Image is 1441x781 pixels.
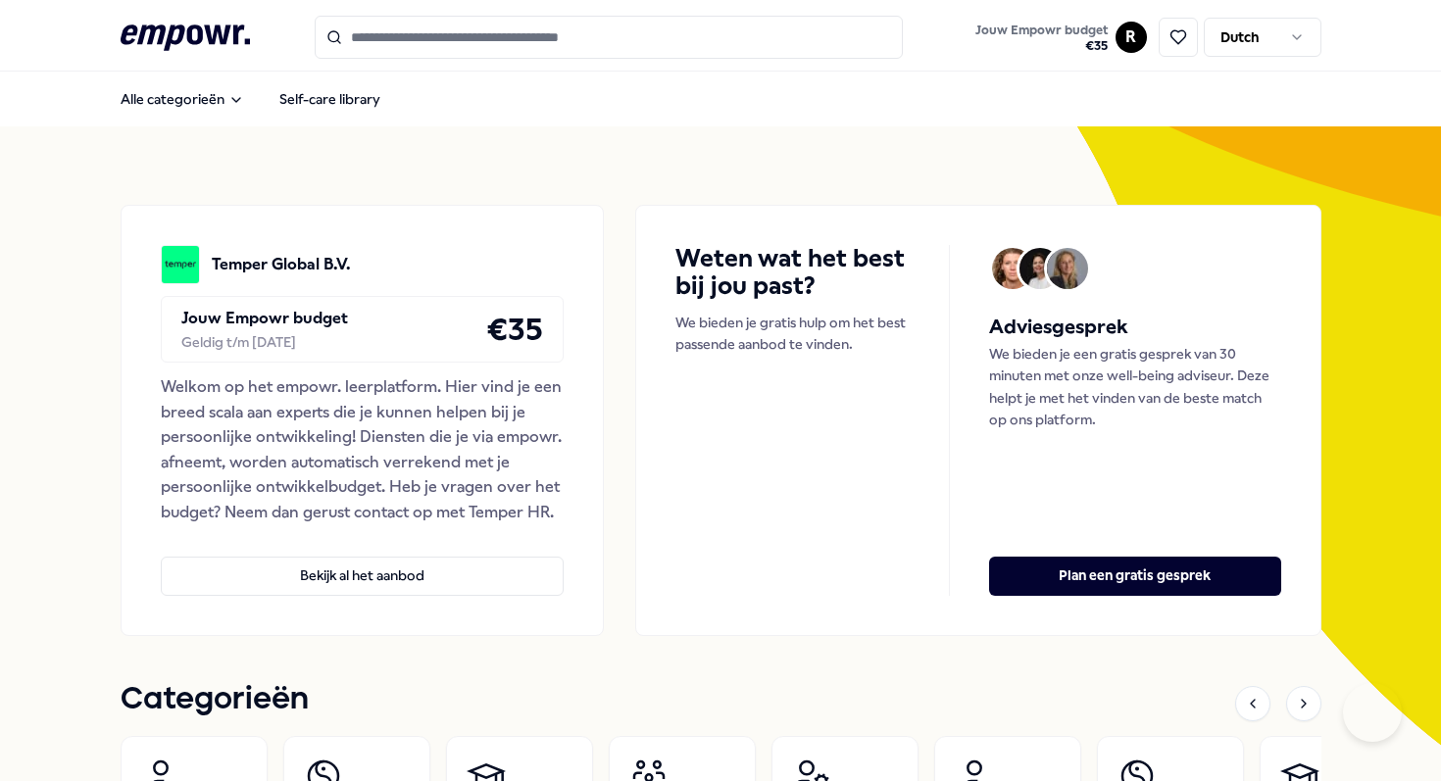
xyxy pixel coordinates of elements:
[1343,683,1402,742] iframe: Help Scout Beacon - Open
[675,245,909,300] h4: Weten wat het best bij jou past?
[975,38,1108,54] span: € 35
[675,312,909,356] p: We bieden je gratis hulp om het best passende aanbod te vinden.
[105,79,396,119] nav: Main
[989,557,1281,596] button: Plan een gratis gesprek
[968,17,1116,58] a: Jouw Empowr budget€35
[989,312,1281,343] h5: Adviesgesprek
[971,19,1112,58] button: Jouw Empowr budget€35
[315,16,903,59] input: Search for products, categories or subcategories
[161,525,565,596] a: Bekijk al het aanbod
[181,331,348,353] div: Geldig t/m [DATE]
[161,245,200,284] img: Temper Global B.V.
[161,374,565,525] div: Welkom op het empowr. leerplatform. Hier vind je een breed scala aan experts die je kunnen helpen...
[1047,248,1088,289] img: Avatar
[105,79,260,119] button: Alle categorieën
[161,557,565,596] button: Bekijk al het aanbod
[1019,248,1061,289] img: Avatar
[121,675,309,724] h1: Categorieën
[264,79,396,119] a: Self-care library
[212,252,351,277] p: Temper Global B.V.
[486,305,543,354] h4: € 35
[1116,22,1147,53] button: R
[992,248,1033,289] img: Avatar
[975,23,1108,38] span: Jouw Empowr budget
[181,306,348,331] p: Jouw Empowr budget
[989,343,1281,431] p: We bieden je een gratis gesprek van 30 minuten met onze well-being adviseur. Deze helpt je met he...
